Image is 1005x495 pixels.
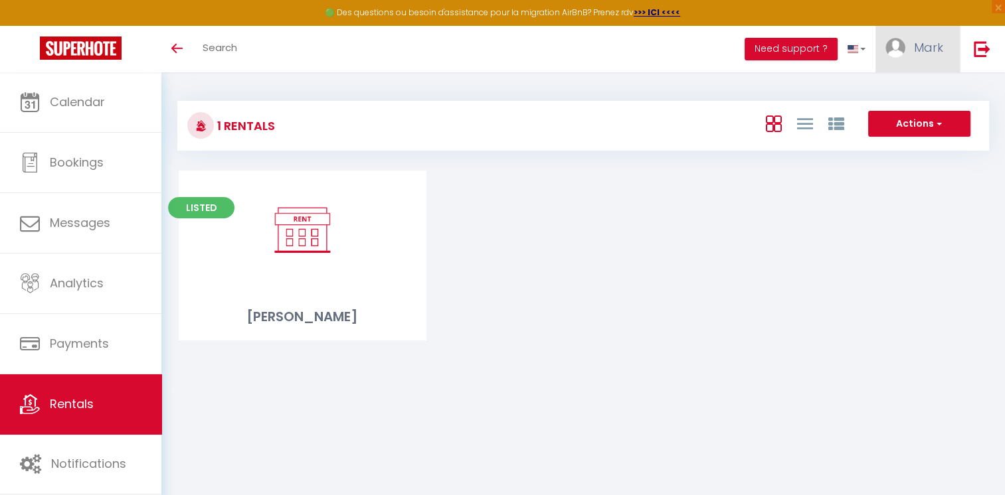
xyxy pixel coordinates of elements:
[875,26,960,72] a: ... Mark
[745,38,838,60] button: Need support ?
[50,94,105,110] span: Calendar
[885,38,905,58] img: ...
[193,26,247,72] a: Search
[914,39,943,56] span: Mark
[50,395,94,412] span: Rentals
[203,40,237,54] span: Search
[796,112,812,134] a: View by List
[868,111,970,137] button: Actions
[634,7,680,18] a: >>> ICI <<<<
[50,154,104,171] span: Bookings
[765,112,781,134] a: View by Box
[50,275,104,291] span: Analytics
[50,335,109,352] span: Payments
[974,40,990,57] img: logout
[51,455,126,472] span: Notifications
[50,214,110,231] span: Messages
[40,36,122,60] img: Super Booking
[214,111,275,141] h3: 1 Rentals
[168,197,234,218] span: Listed
[828,112,844,134] a: View by Group
[179,307,426,327] div: [PERSON_NAME]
